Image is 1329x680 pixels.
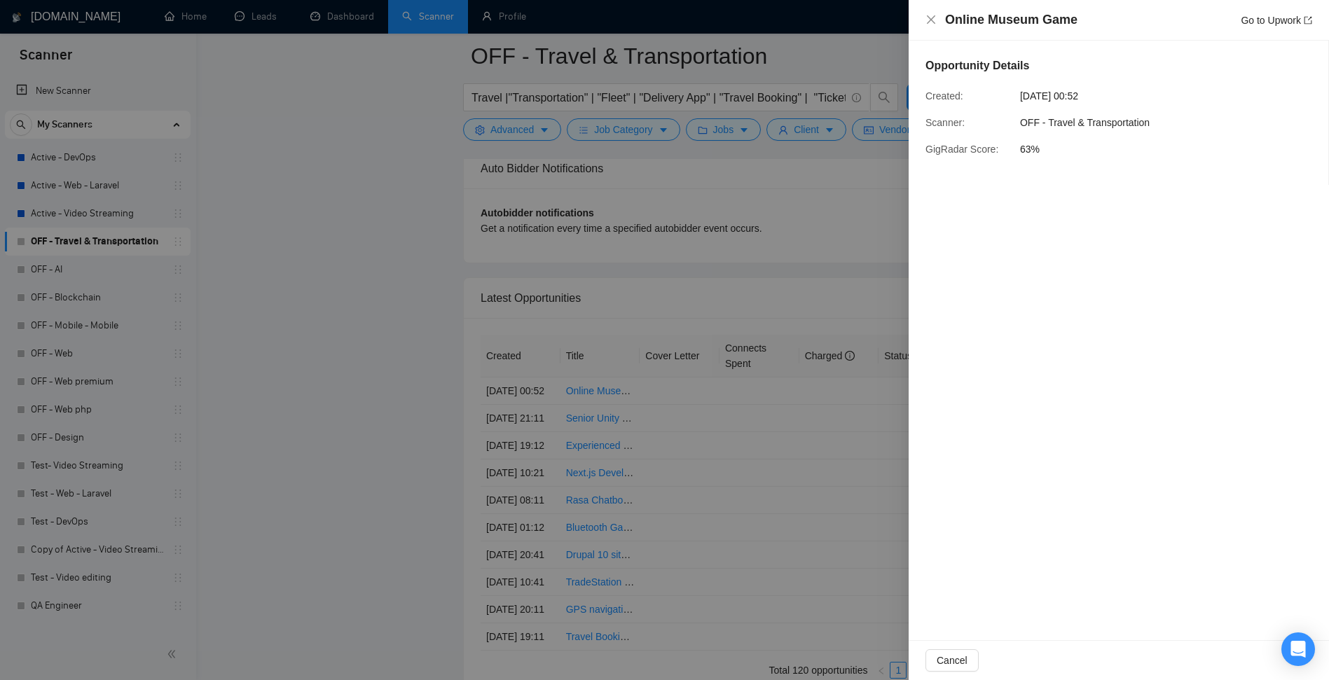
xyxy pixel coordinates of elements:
span: close [925,14,937,25]
h4: Online Museum Game [945,11,1077,29]
span: export [1304,16,1312,25]
div: Open Intercom Messenger [1281,632,1315,666]
span: OFF - Travel & Transportation [1020,117,1150,128]
h5: Opportunity Details [925,57,1029,74]
span: Cancel [937,653,968,668]
span: Created: [925,90,963,102]
button: Cancel [925,649,979,672]
span: [DATE] 00:52 [1020,88,1230,104]
span: 63% [1020,141,1230,157]
a: Go to Upworkexport [1241,15,1312,26]
button: Close [925,14,937,26]
span: Scanner: [925,117,965,128]
span: GigRadar Score: [925,144,998,155]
